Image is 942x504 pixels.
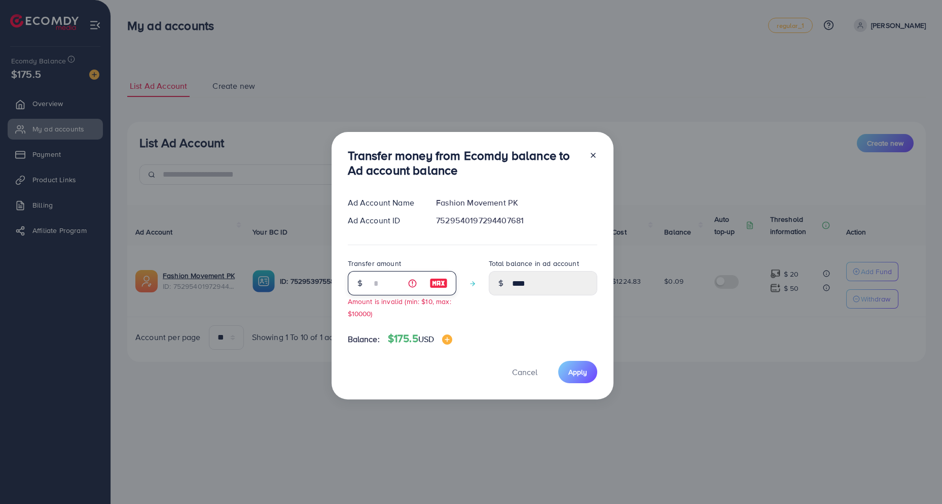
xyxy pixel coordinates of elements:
[489,258,579,268] label: Total balance in ad account
[348,296,451,318] small: Amount is invalid (min: $10, max: $10000)
[348,333,380,345] span: Balance:
[428,197,605,209] div: Fashion Movement PK
[558,361,597,383] button: Apply
[418,333,434,345] span: USD
[388,332,452,345] h4: $175.5
[340,215,428,226] div: Ad Account ID
[568,367,587,377] span: Apply
[499,361,550,383] button: Cancel
[512,366,537,378] span: Cancel
[428,215,605,226] div: 7529540197294407681
[429,277,448,289] img: image
[340,197,428,209] div: Ad Account Name
[442,334,452,345] img: image
[348,258,401,268] label: Transfer amount
[348,148,581,178] h3: Transfer money from Ecomdy balance to Ad account balance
